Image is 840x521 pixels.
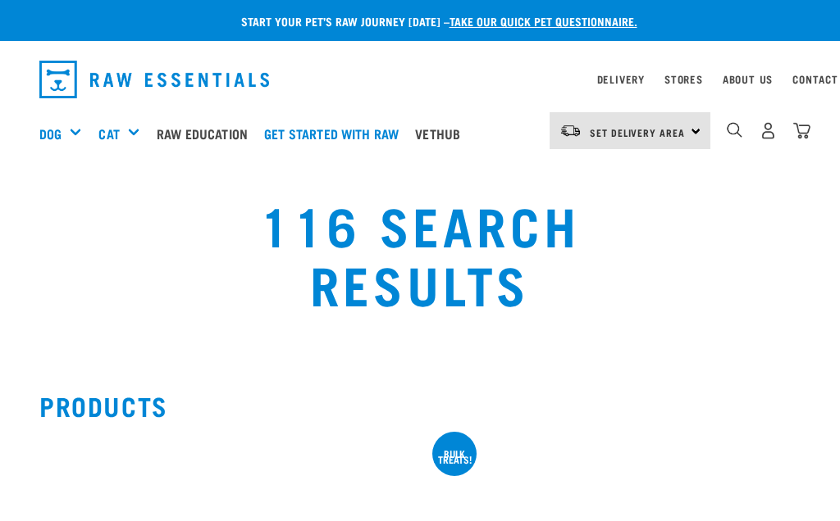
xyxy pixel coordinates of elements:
a: Dog [39,124,62,143]
a: take our quick pet questionnaire. [450,18,637,24]
h1: 116 Search Results [170,194,671,312]
h2: Products [39,391,801,420]
a: About Us [723,76,773,82]
div: BULK TREATS! [432,451,477,462]
img: home-icon@2x.png [793,122,810,139]
a: Cat [98,124,119,143]
img: van-moving.png [559,124,582,138]
nav: dropdown navigation [26,54,814,105]
span: Set Delivery Area [590,129,685,135]
a: Stores [664,76,703,82]
a: Raw Education [153,101,260,166]
a: Delivery [597,76,645,82]
a: Vethub [411,101,472,166]
img: user.png [760,122,777,139]
img: Raw Essentials Logo [39,61,269,98]
img: home-icon-1@2x.png [727,122,742,138]
a: Contact [792,76,838,82]
a: Get started with Raw [260,101,411,166]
